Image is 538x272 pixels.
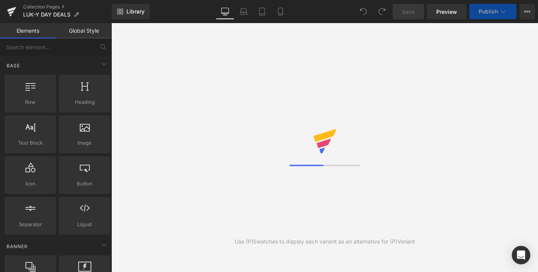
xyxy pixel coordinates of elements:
[112,4,150,19] a: New Library
[271,4,290,19] a: Mobile
[234,4,253,19] a: Laptop
[216,4,234,19] a: Desktop
[126,8,145,15] span: Library
[402,8,415,16] span: Save
[61,139,108,147] span: Image
[61,220,108,229] span: Liquid
[469,4,516,19] button: Publish
[436,8,457,16] span: Preview
[61,98,108,106] span: Heading
[7,220,54,229] span: Separator
[7,180,54,188] span: Icon
[235,237,415,246] div: Use (P)Swatches to display each variant as an alternative for (P)Variant
[520,4,535,19] button: More
[6,243,29,250] span: Banner
[253,4,271,19] a: Tablet
[23,4,112,10] a: Collection Pages
[356,4,371,19] button: Undo
[23,12,71,18] span: LUK-Y DAY DEALS
[7,139,54,147] span: Text Block
[61,180,108,188] span: Button
[56,23,112,38] a: Global Style
[479,8,498,15] span: Publish
[427,4,466,19] a: Preview
[6,62,21,69] span: Base
[374,4,390,19] button: Redo
[512,246,530,264] div: Open Intercom Messenger
[7,98,54,106] span: Row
